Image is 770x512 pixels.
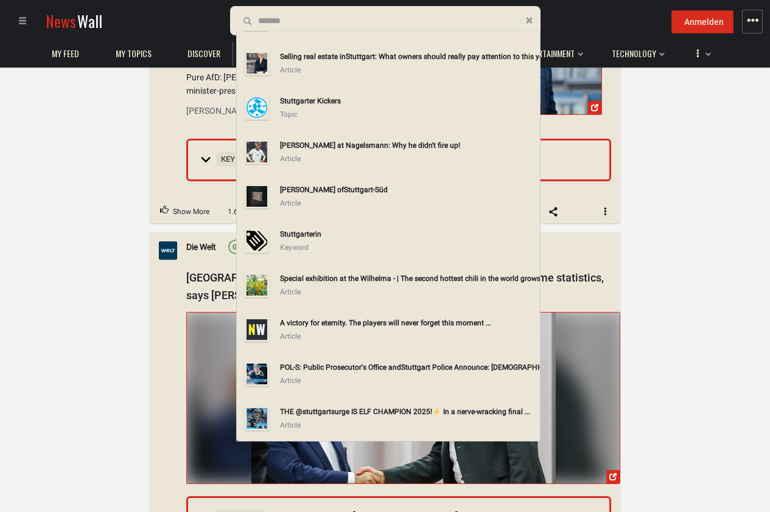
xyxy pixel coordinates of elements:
div: [PERSON_NAME] of rt-Süd [280,183,535,196]
div: Article [280,63,535,77]
img: 543692682_18518445913054637_7058834375227242784_n.jpg [245,406,269,431]
button: Technology [606,36,665,66]
span: 1.6k [224,206,245,218]
span: Entertainment [522,48,575,59]
span: AfD Seeks Sole Control in [GEOGRAPHIC_DATA] [216,152,503,165]
strong: Stuttga [280,230,304,238]
div: Selling real estate in rt: What owners should really pay attention to this year - | Real estate e... [280,50,535,63]
div: rterin [280,227,535,241]
span: Grade: [233,244,253,252]
div: [PERSON_NAME][DOMAIN_NAME][URL][PERSON_NAME] [186,104,278,117]
img: 10753569054085349848 [245,273,269,297]
img: 66ce6d9471dae_156790625159_m.png [245,95,269,120]
span: Show More [173,204,209,220]
div: Article [280,196,535,210]
button: Anmelden [671,10,733,33]
span: Discover [187,48,220,59]
strong: Stuttga [280,97,304,105]
div: Article [280,152,535,165]
div: Article [280,285,535,299]
div: B [233,243,257,254]
span: Technology [612,48,656,59]
strong: Stuttga [346,52,370,61]
div: Topic [280,108,535,121]
div: Keyword [280,241,535,254]
img: 545205583_1301753641409180_3622858166290585991_n.jpg [245,184,269,209]
img: G0Ki_LdXkAADQlE.jpg [187,313,620,483]
a: [PERSON_NAME][DOMAIN_NAME][URL][PERSON_NAME] [186,101,432,122]
span: Share [536,202,571,221]
button: Upvote [150,201,220,224]
div: POL-S: Public Prosecutor's Office and rt Police Announce: [DEMOGRAPHIC_DATA] Seriously Injured - ... [280,361,535,374]
a: NewsWall [46,10,102,32]
span: News [46,10,76,32]
div: THE @ rtsurge IS ELF CHAMPION 2025!⚡️ In a nerve-wracking final ... [280,405,535,418]
img: image_missing.png [245,317,269,342]
strong: Stuttga [344,185,368,194]
div: Article [280,374,535,387]
a: Technology [606,42,662,66]
a: Entertainment [516,42,581,66]
summary: Key FactsAfD Seeks Sole Control in [GEOGRAPHIC_DATA] [188,140,609,179]
span: My topics [116,48,152,59]
span: Key Facts [216,152,265,166]
img: G0TJ3u4XsAA6gai.jpg [245,362,269,386]
div: A victory for eternity. The players will never forget this moment ... [280,316,535,330]
div: Special exhibition at the Wilhelma - | The second hottest chili in the world grows in rt [280,272,535,285]
img: interest_small.svg [245,229,269,253]
strong: Stuttga [401,363,425,372]
div: Article [280,418,535,432]
span: My Feed [52,48,79,59]
span: Wall [77,10,102,32]
strong: stuttga [303,407,326,416]
img: Profile picture of Die Welt [159,241,177,260]
span: Anmelden [684,17,724,27]
a: Grade:B [228,240,261,254]
a: Post Image 22985256 [186,312,620,484]
a: [GEOGRAPHIC_DATA]: The AfD has been "completely exposed" by the crime statistics, says [PERSON_NAME] [186,271,604,302]
button: Entertainment [516,36,583,66]
img: 2492493858089881630 [245,51,269,75]
div: Article [280,330,535,343]
img: 17928996199989816489 [245,140,269,164]
div: rter Kickers [280,94,535,108]
div: [PERSON_NAME] at Nagelsmann: Why he didn't fire up! [280,139,535,152]
span: Pure AfD: [PERSON_NAME] wants to become the first AfD minister-president in the state elections ... [186,71,432,98]
a: Die Welt [186,241,216,254]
